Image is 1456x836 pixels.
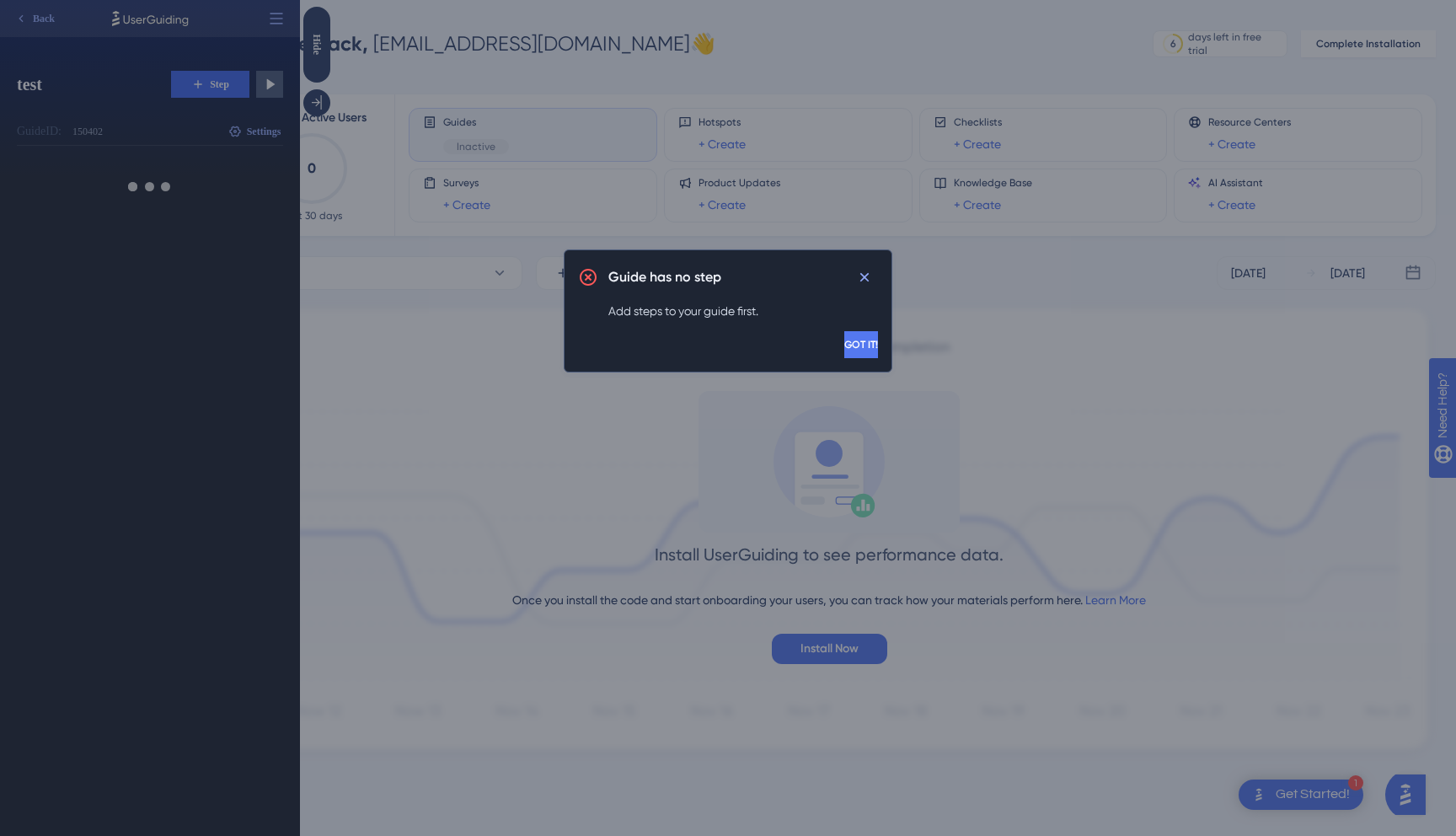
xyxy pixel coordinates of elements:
span: test [17,72,158,96]
span: Settings [247,125,281,138]
div: Guide ID: [17,121,62,142]
span: GOT IT! [844,338,878,351]
button: Step [171,71,249,98]
span: Step [210,78,229,91]
div: 150402 [72,125,103,138]
h2: Guide has no step [608,267,721,287]
button: Back [7,5,62,32]
img: launcher-image-alternative-text [5,10,35,40]
button: Settings [226,118,283,145]
span: Back [33,12,55,25]
div: Add steps to your guide first. [608,301,878,321]
span: Need Help? [40,4,105,24]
